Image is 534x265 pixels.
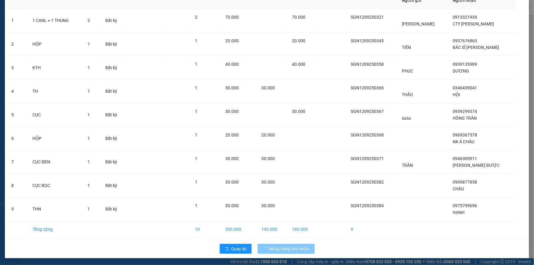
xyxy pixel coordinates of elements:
td: 1 CANL + 1 THUNG [28,9,83,32]
span: SGN1209250366 [351,85,384,90]
td: 10 [190,221,220,238]
td: 5 [6,103,28,127]
span: HẠNH [453,210,465,215]
span: THẢO [402,92,413,97]
td: Bất kỳ [100,127,126,150]
span: 1 [88,89,90,94]
td: TH [28,80,83,103]
span: 20.000 [261,132,275,137]
span: 30.000 [225,85,239,90]
span: 1 [195,156,197,161]
span: 30.000 [225,156,239,161]
td: Bất kỳ [100,174,126,197]
td: Tổng cộng [28,221,83,238]
td: 9 [346,221,397,238]
span: 0909877858 [453,180,477,185]
span: 40.000 [225,62,239,67]
span: 30.000 [261,85,275,90]
td: Bất kỳ [100,56,126,80]
span: 30.000 [225,203,239,208]
span: Nhập hàng kho nhận [269,245,310,252]
span: 30.000 [225,109,239,114]
span: [PERSON_NAME] [402,21,435,26]
span: 1 [195,203,197,208]
span: 1 [195,109,197,114]
td: CỤC ĐEN [28,150,83,174]
td: Bất kỳ [100,32,126,56]
td: 8 [6,174,28,197]
span: 0969367578 [453,132,477,137]
span: TIẾN [402,45,411,50]
td: 9 [6,197,28,221]
span: 30.000 [261,180,275,185]
span: 20.000 [225,38,239,43]
span: SGN1209250371 [351,156,384,161]
td: 2 [6,32,28,56]
td: Bất kỳ [100,197,126,221]
button: rollbackQuay lại [220,244,252,254]
span: 30.000 [261,203,275,208]
span: 1 [88,207,90,211]
span: 1 [195,180,197,185]
span: 30.000 [292,109,306,114]
span: SGN1209250384 [351,203,384,208]
td: Bất kỳ [100,150,126,174]
td: THN [28,197,83,221]
span: CTY [PERSON_NAME] [453,21,494,26]
td: Bất kỳ [100,9,126,32]
span: 0939135989 [453,62,477,67]
span: TRÂN [402,163,413,168]
button: Nhập hàng kho nhận [258,244,315,254]
span: 20.000 [225,132,239,137]
span: 40.000 [292,62,306,67]
td: Bất kỳ [100,80,126,103]
td: 300.000 [220,221,256,238]
span: SGN1209250382 [351,180,384,185]
td: 6 [6,127,28,150]
span: SGN1209250321 [351,15,384,20]
span: 70.000 [225,15,239,20]
td: CỤC [28,103,83,127]
span: DƯƠNG [453,69,469,73]
span: SGN1209250345 [351,38,384,43]
span: SGN1209250358 [351,62,384,67]
span: HỒNG TRÂN [453,116,477,121]
span: SGN1209250367 [351,109,384,114]
td: Bất kỳ [100,103,126,127]
span: 20.000 [292,38,306,43]
span: Quay lại [231,245,247,252]
td: 140.000 [256,221,287,238]
span: 2 [195,15,197,20]
span: [PERSON_NAME] ĐƯỢC [453,163,500,168]
span: 0975799696 [453,203,477,208]
span: susu [402,116,411,121]
td: 7 [6,150,28,174]
span: 30.000 [261,156,275,161]
td: 1 [6,9,28,32]
td: CỤC BỌC [28,174,83,197]
span: 1 [195,85,197,90]
span: CHÂU [453,186,464,191]
span: loading [263,247,269,251]
span: 0937676863 [453,38,477,43]
span: 1 [195,62,197,67]
span: SGN1209250368 [351,132,384,137]
span: PHUC [402,69,413,73]
span: 1 [88,65,90,70]
span: 1 [88,159,90,164]
span: 1 [88,112,90,117]
td: 3 [6,56,28,80]
span: BÁC SĨ [PERSON_NAME] [453,45,499,50]
span: 30.000 [225,180,239,185]
td: HỘP [28,32,83,56]
span: 0346439041 [453,85,477,90]
span: 0939299374 [453,109,477,114]
td: KTH [28,56,83,80]
span: 1 [88,42,90,47]
td: HỘP [28,127,83,150]
span: 1 [88,183,90,188]
span: NK Á CHÂU [453,139,475,144]
span: 0913321939 [453,15,477,20]
td: 4 [6,80,28,103]
span: 1 [88,136,90,141]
